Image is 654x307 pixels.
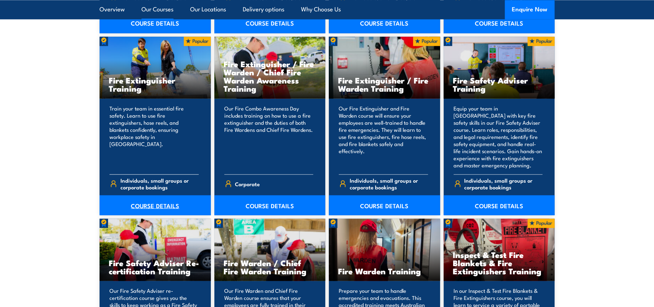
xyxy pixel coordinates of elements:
[109,258,202,275] h3: Fire Safety Adviser Re-certification Training
[329,13,440,33] a: COURSE DETAILS
[214,195,326,215] a: COURSE DETAILS
[224,258,316,275] h3: Fire Warden / Chief Fire Warden Training
[453,250,546,275] h3: Inspect & Test Fire Blankets & Fire Extinguishers Training
[214,13,326,33] a: COURSE DETAILS
[444,13,555,33] a: COURSE DETAILS
[329,195,440,215] a: COURSE DETAILS
[454,104,543,168] p: Equip your team in [GEOGRAPHIC_DATA] with key fire safety skills in our Fire Safety Adviser cours...
[224,60,316,92] h3: Fire Extinguisher / Fire Warden / Chief Fire Warden Awareness Training
[338,266,431,275] h3: Fire Warden Training
[453,76,546,92] h3: Fire Safety Adviser Training
[339,104,428,168] p: Our Fire Extinguisher and Fire Warden course will ensure your employees are well-trained to handl...
[224,104,313,168] p: Our Fire Combo Awareness Day includes training on how to use a fire extinguisher and the duties o...
[109,76,202,92] h3: Fire Extinguisher Training
[444,195,555,215] a: COURSE DETAILS
[235,178,260,189] span: Corporate
[109,104,199,168] p: Train your team in essential fire safety. Learn to use fire extinguishers, hose reels, and blanke...
[350,177,428,190] span: Individuals, small groups or corporate bookings
[338,76,431,92] h3: Fire Extinguisher / Fire Warden Training
[464,177,542,190] span: Individuals, small groups or corporate bookings
[100,13,211,33] a: COURSE DETAILS
[100,195,211,215] a: COURSE DETAILS
[120,177,199,190] span: Individuals, small groups or corporate bookings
